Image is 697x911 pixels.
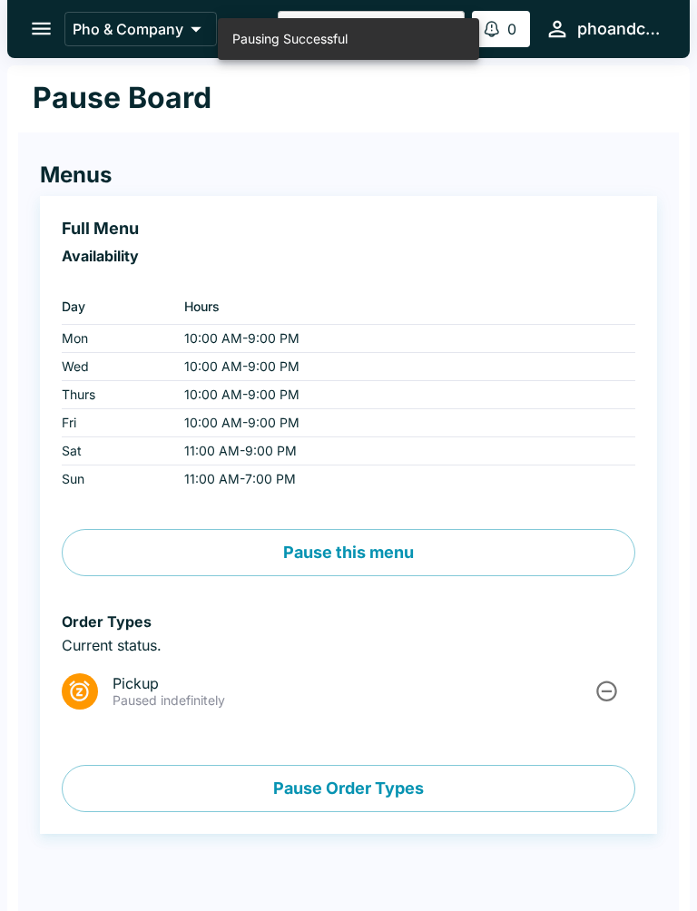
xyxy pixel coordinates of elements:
button: Pause this menu [62,529,635,576]
td: 11:00 AM - 7:00 PM [170,465,635,494]
p: Pho & Company [73,20,183,38]
td: Sun [62,465,170,494]
th: Day [62,289,170,325]
div: Pausing Successful [232,24,348,54]
td: 10:00 AM - 9:00 PM [170,353,635,381]
p: Paused indefinitely [113,692,592,709]
td: Thurs [62,381,170,409]
button: Pause Order Types [62,765,635,812]
td: Wed [62,353,170,381]
h6: Availability [62,247,635,265]
button: open drawer [18,5,64,52]
td: Fri [62,409,170,437]
td: Mon [62,325,170,353]
h6: Order Types [62,612,635,631]
p: Current status. [62,636,635,654]
td: 10:00 AM - 9:00 PM [170,409,635,437]
td: Sat [62,437,170,465]
h1: Pause Board [33,80,211,116]
h4: Menus [40,162,657,189]
td: 10:00 AM - 9:00 PM [170,325,635,353]
p: ‏ [62,270,635,289]
td: 11:00 AM - 9:00 PM [170,437,635,465]
button: phoandcompany [537,9,668,48]
button: Unpause [590,674,623,708]
td: 10:00 AM - 9:00 PM [170,381,635,409]
p: 0 [507,20,516,38]
span: Pickup [113,674,592,692]
div: phoandcompany [577,18,661,40]
th: Hours [170,289,635,325]
button: Pho & Company [64,12,217,46]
